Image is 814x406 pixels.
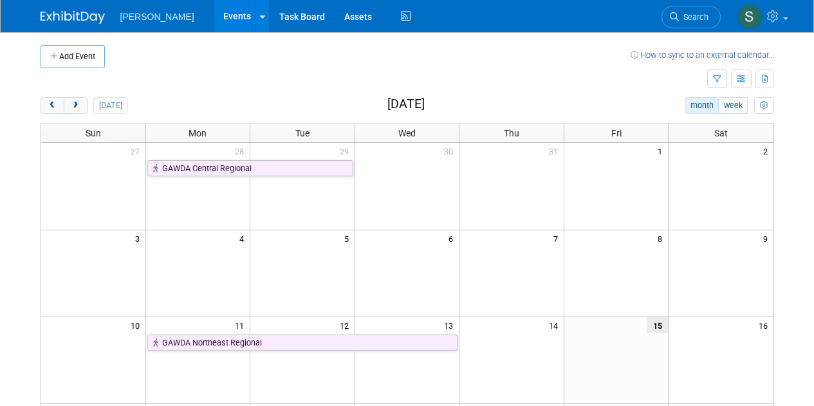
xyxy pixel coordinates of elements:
[757,317,773,333] span: 16
[443,317,459,333] span: 13
[238,230,250,246] span: 4
[189,128,207,138] span: Mon
[93,97,127,114] button: [DATE]
[548,317,564,333] span: 14
[656,230,668,246] span: 8
[762,143,773,159] span: 2
[234,143,250,159] span: 28
[398,128,416,138] span: Wed
[41,97,64,114] button: prev
[631,50,774,60] a: How to sync to an external calendar...
[656,143,668,159] span: 1
[387,97,425,111] h2: [DATE]
[147,335,458,351] a: GAWDA Northeast Regional
[147,160,353,177] a: GAWDA Central Regional
[718,97,748,114] button: week
[685,97,719,114] button: month
[679,12,708,22] span: Search
[64,97,88,114] button: next
[737,5,762,29] img: Skye Tuinei
[343,230,355,246] span: 5
[234,317,250,333] span: 11
[447,230,459,246] span: 6
[120,12,194,22] span: [PERSON_NAME]
[41,45,105,68] button: Add Event
[760,102,768,110] i: Personalize Calendar
[129,317,145,333] span: 10
[338,143,355,159] span: 29
[754,97,773,114] button: myCustomButton
[548,143,564,159] span: 31
[762,230,773,246] span: 9
[552,230,564,246] span: 7
[611,128,622,138] span: Fri
[295,128,310,138] span: Tue
[129,143,145,159] span: 27
[86,128,101,138] span: Sun
[661,6,721,28] a: Search
[443,143,459,159] span: 30
[647,317,668,333] span: 15
[714,128,728,138] span: Sat
[134,230,145,246] span: 3
[504,128,519,138] span: Thu
[338,317,355,333] span: 12
[41,11,105,24] img: ExhibitDay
